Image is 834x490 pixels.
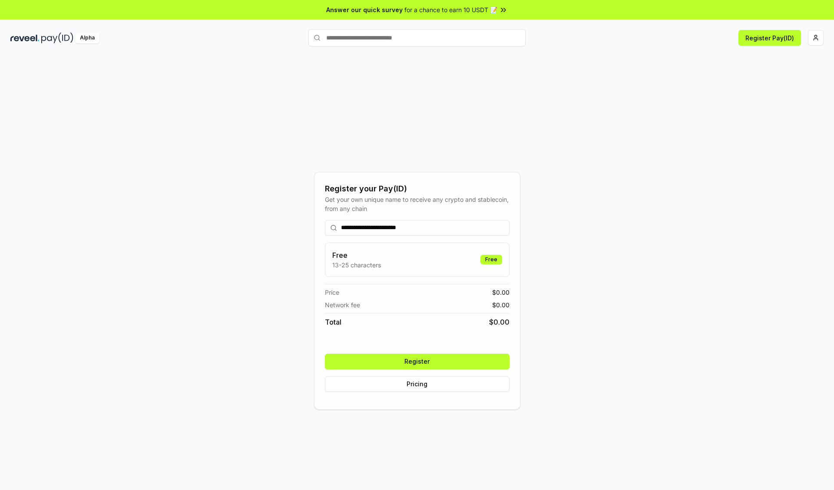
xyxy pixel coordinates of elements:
[332,260,381,270] p: 13-25 characters
[325,317,341,327] span: Total
[325,300,360,309] span: Network fee
[492,300,510,309] span: $ 0.00
[325,376,510,392] button: Pricing
[325,183,510,195] div: Register your Pay(ID)
[404,5,497,14] span: for a chance to earn 10 USDT 📝
[325,288,339,297] span: Price
[325,195,510,213] div: Get your own unique name to receive any crypto and stablecoin, from any chain
[332,250,381,260] h3: Free
[489,317,510,327] span: $ 0.00
[41,33,73,43] img: pay_id
[10,33,40,43] img: reveel_dark
[492,288,510,297] span: $ 0.00
[738,30,801,46] button: Register Pay(ID)
[480,255,502,264] div: Free
[325,354,510,369] button: Register
[75,33,99,43] div: Alpha
[326,5,403,14] span: Answer our quick survey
